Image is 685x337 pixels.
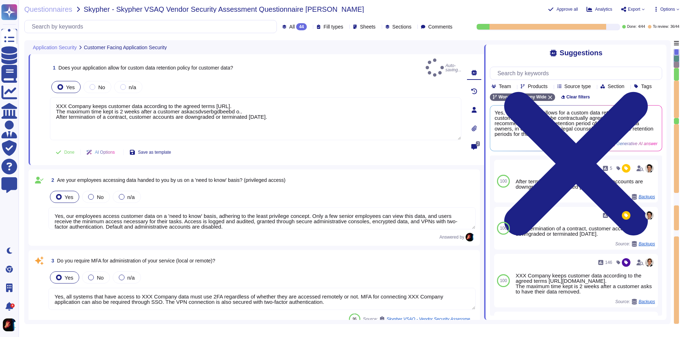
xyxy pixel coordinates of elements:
span: n/a [127,194,135,200]
span: Skypher - Skypher VSAQ Vendor Security Assessment Questionnaire [PERSON_NAME] [84,6,364,13]
span: Questionnaires [24,6,72,13]
button: Save as template [124,145,177,159]
span: Are your employees accessing data handed to you by us on a 'need to know' basis? (privileged access) [57,177,285,183]
span: Approve all [557,7,578,11]
span: n/a [129,84,136,90]
span: Fill types [324,24,343,29]
span: Auto-saving... [426,58,461,77]
span: AI Options [95,150,115,154]
button: user [1,317,21,333]
div: XXX Company keeps customer data according to the agreed terms [URL][DOMAIN_NAME]. The maximum tim... [516,273,655,294]
textarea: Yes, our employees access customer data on a 'need to know' basis, adhering to the least privileg... [49,207,476,229]
span: No [97,194,103,200]
span: 3 [49,258,54,263]
span: Comments [428,24,452,29]
span: Export [628,7,640,11]
img: user [645,211,654,220]
button: Done [50,145,80,159]
span: Yes [66,84,75,90]
span: Sheets [360,24,376,29]
span: 100 [500,179,507,183]
span: 100 [500,279,507,283]
span: No [97,275,103,281]
span: 100 [500,226,507,230]
span: Does your application allow for custom data retention policy for customer data? [59,65,233,71]
button: Analytics [587,6,612,12]
span: 1 [50,65,56,70]
span: 96 [352,317,356,321]
span: 2 [49,178,54,183]
span: Sections [392,24,412,29]
div: 44 [296,23,306,30]
span: Skypher VSAQ - Vendor Security Assessment Questionnaire V2.0.2 [386,317,476,321]
span: Customer Facing Application Security [84,45,167,50]
span: Source: [615,299,655,305]
span: Done: [627,25,637,29]
span: Analytics [595,7,612,11]
span: Application Security [33,45,77,50]
img: user [645,258,654,267]
span: Answered by [440,235,464,239]
span: All [289,24,295,29]
span: Save as template [138,150,171,154]
span: 36 / 44 [670,25,679,29]
span: Do you require MFA for administration of your service (local or remote)? [57,258,215,264]
span: No [98,84,105,90]
span: To review: [653,25,669,29]
span: Source: [363,316,476,322]
input: Search by keywords [494,67,662,80]
div: 8 [10,303,15,308]
span: Yes [65,194,73,200]
span: 4 / 44 [638,25,645,29]
button: Approve all [548,6,578,12]
span: Done [64,150,75,154]
span: Options [660,7,675,11]
input: Search by keywords [28,20,276,33]
span: Yes [65,275,73,281]
span: 2 [476,141,480,146]
textarea: Yes, all systems that have access to XXX Company data must use 2FA regardless of whether they are... [49,288,476,310]
span: Backups [639,300,655,304]
span: n/a [127,275,135,281]
img: user [466,233,474,241]
img: user [645,164,654,173]
img: user [3,318,16,331]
